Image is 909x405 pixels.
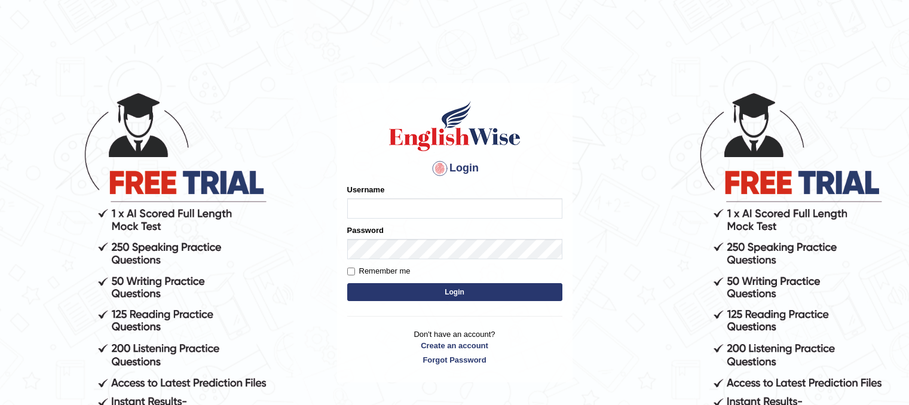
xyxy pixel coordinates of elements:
a: Create an account [347,340,562,351]
h4: Login [347,159,562,178]
label: Username [347,184,385,195]
input: Remember me [347,268,355,275]
p: Don't have an account? [347,329,562,366]
img: Logo of English Wise sign in for intelligent practice with AI [387,99,523,153]
a: Forgot Password [347,354,562,366]
label: Password [347,225,384,236]
label: Remember me [347,265,411,277]
button: Login [347,283,562,301]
